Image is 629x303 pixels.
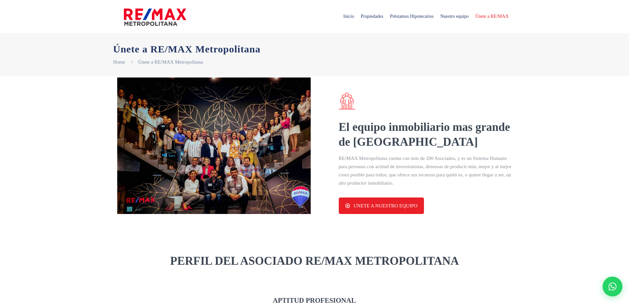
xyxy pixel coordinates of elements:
[357,7,386,26] span: Propiedades
[340,7,358,26] span: Inicio
[124,7,186,27] img: remax-metropolitana-logo
[113,43,516,55] h1: Únete a RE/MAX Metropolitana
[339,154,512,187] p: RE/MAX Metropolitana cuenta con más de 200 Asociados, y es un Sistema Humano para personas con ac...
[437,7,472,26] span: Nuestro equipo
[339,120,512,149] h2: El equipo inmobiliario mas grande de [GEOGRAPHIC_DATA]
[472,7,512,26] span: Únete a RE/MAX
[339,197,424,214] a: UNETE A NUESTRO EQUIPO
[113,59,125,65] a: Home
[387,7,437,26] span: Préstamos Hipotecarios
[354,203,418,209] span: UNETE A NUESTRO EQUIPO
[138,59,203,65] a: Únete a RE/MAX Metropolitana
[117,254,512,268] h2: PERFIL DEL ASOCIADO RE/MAX METROPOLITANA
